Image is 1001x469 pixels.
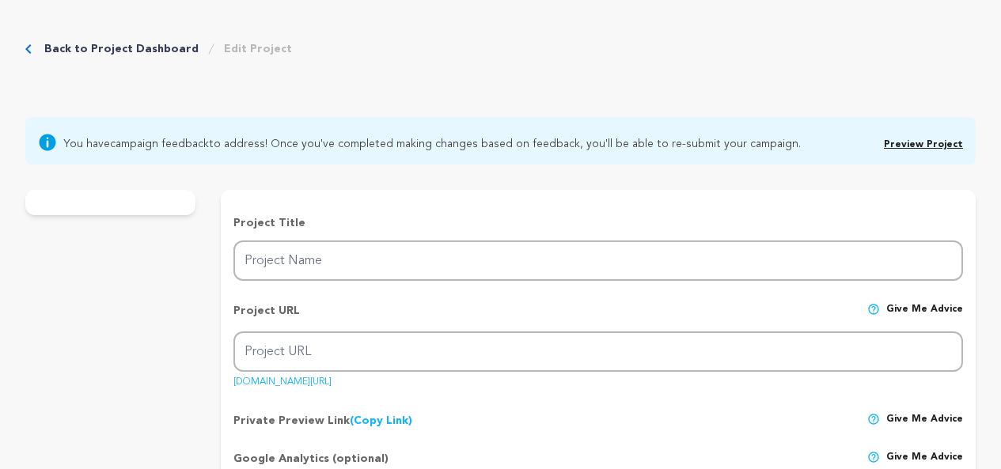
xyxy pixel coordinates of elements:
[233,303,300,331] p: Project URL
[233,331,963,372] input: Project URL
[233,371,332,387] a: [DOMAIN_NAME][URL]
[886,303,963,331] span: Give me advice
[867,451,880,463] img: help-circle.svg
[233,413,412,429] p: Private Preview Link
[110,138,209,149] a: campaign feedback
[886,413,963,429] span: Give me advice
[884,140,963,149] a: Preview Project
[867,413,880,426] img: help-circle.svg
[63,133,801,152] span: You have to address! Once you've completed making changes based on feedback, you'll be able to re...
[867,303,880,316] img: help-circle.svg
[44,41,199,57] a: Back to Project Dashboard
[350,415,412,426] a: (Copy Link)
[233,215,963,231] p: Project Title
[224,41,292,57] a: Edit Project
[233,240,963,281] input: Project Name
[25,41,292,57] div: Breadcrumb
